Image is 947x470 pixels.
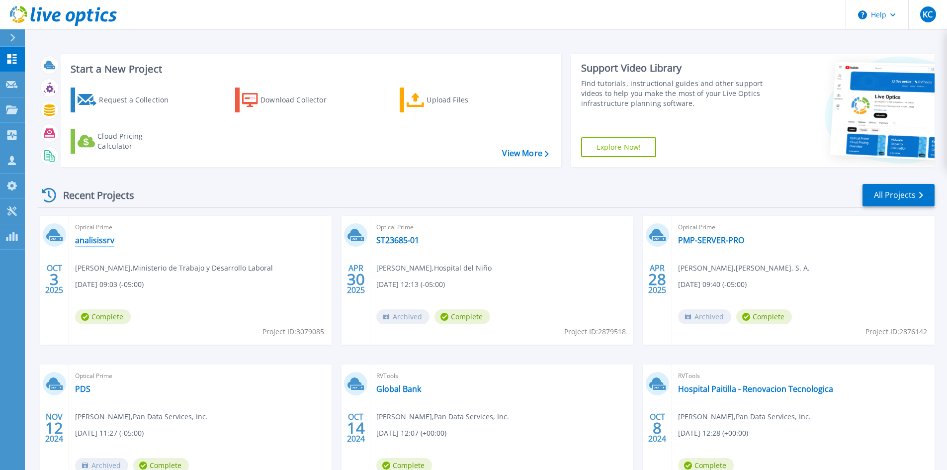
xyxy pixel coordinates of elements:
span: [PERSON_NAME] , Hospital del Niño [376,263,492,274]
span: Optical Prime [75,222,326,233]
a: Request a Collection [71,88,181,112]
a: Global Bank [376,384,421,394]
a: Download Collector [235,88,346,112]
span: [PERSON_NAME] , Pan Data Services, Inc. [678,411,811,422]
span: RVTools [678,371,929,381]
div: OCT 2024 [648,410,667,446]
span: Complete [434,309,490,324]
span: [DATE] 12:13 (-05:00) [376,279,445,290]
span: Optical Prime [75,371,326,381]
span: Complete [75,309,131,324]
a: Upload Files [400,88,511,112]
span: Project ID: 2876142 [865,326,927,337]
span: [PERSON_NAME] , [PERSON_NAME], S. A. [678,263,810,274]
span: Optical Prime [678,222,929,233]
span: Archived [678,309,731,324]
div: OCT 2025 [45,261,64,297]
div: NOV 2024 [45,410,64,446]
a: All Projects [862,184,935,206]
span: 28 [648,275,666,283]
a: analisissrv [75,235,114,245]
h3: Start a New Project [71,64,548,75]
span: [DATE] 09:40 (-05:00) [678,279,747,290]
div: OCT 2024 [346,410,365,446]
span: [DATE] 12:28 (+00:00) [678,428,748,439]
span: [PERSON_NAME] , Pan Data Services, Inc. [75,411,208,422]
span: Project ID: 3079085 [262,326,324,337]
span: Complete [736,309,792,324]
span: KC [923,10,933,18]
span: 8 [653,424,662,432]
span: 3 [50,275,59,283]
a: Hospital Paitilla - Renovacion Tecnologica [678,384,833,394]
div: Request a Collection [99,90,178,110]
div: Upload Files [427,90,506,110]
span: 14 [347,424,365,432]
a: ST23685-01 [376,235,419,245]
div: Cloud Pricing Calculator [97,131,177,151]
div: Recent Projects [38,183,148,207]
span: Project ID: 2879518 [564,326,626,337]
div: APR 2025 [346,261,365,297]
span: [DATE] 12:07 (+00:00) [376,428,446,439]
span: 30 [347,275,365,283]
span: [PERSON_NAME] , Ministerio de Trabajo y Desarrollo Laboral [75,263,273,274]
span: [DATE] 11:27 (-05:00) [75,428,144,439]
a: Explore Now! [581,137,657,157]
div: Support Video Library [581,62,767,75]
a: Cloud Pricing Calculator [71,129,181,154]
a: PDS [75,384,90,394]
span: [PERSON_NAME] , Pan Data Services, Inc. [376,411,509,422]
div: APR 2025 [648,261,667,297]
span: Optical Prime [376,222,627,233]
span: 12 [45,424,63,432]
a: View More [502,149,548,158]
div: Download Collector [260,90,340,110]
span: Archived [376,309,430,324]
a: PMP-SERVER-PRO [678,235,744,245]
span: RVTools [376,371,627,381]
div: Find tutorials, instructional guides and other support videos to help you make the most of your L... [581,79,767,108]
span: [DATE] 09:03 (-05:00) [75,279,144,290]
